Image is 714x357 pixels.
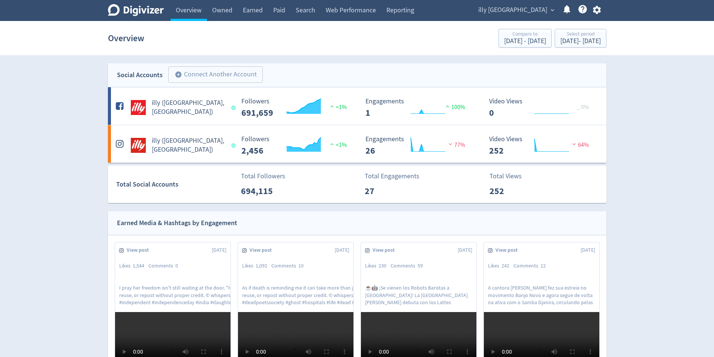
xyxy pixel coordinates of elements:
[238,136,350,155] svg: Followers 2,456
[447,141,454,147] img: negative-performance.svg
[379,262,386,269] span: 230
[458,246,472,254] span: [DATE]
[119,284,330,305] p: I pray her freedom isn't still waiting at the door. "Happy [DATE]" 🇮🇳 . . . . . . . . . 📌 Do not ...
[175,71,182,78] span: add_circle
[581,246,595,254] span: [DATE]
[447,141,465,149] span: 77%
[328,141,347,149] span: <1%
[504,31,546,38] div: Compare to
[570,141,578,147] img: negative-performance.svg
[391,262,427,270] div: Comments
[489,171,533,181] p: Total Views
[119,262,148,270] div: Likes
[488,262,513,270] div: Likes
[298,262,304,269] span: 10
[163,67,263,83] a: Connect Another Account
[117,70,163,81] div: Social Accounts
[271,262,308,270] div: Comments
[485,98,598,118] svg: Video Views 0
[133,262,144,269] span: 1,544
[241,184,284,198] p: 694,115
[373,246,399,254] span: View post
[131,138,146,153] img: illy (AU, NZ) undefined
[116,179,236,190] div: Total Social Accounts
[444,103,465,111] span: 100%
[362,136,474,155] svg: Engagements 26
[489,184,533,198] p: 252
[570,141,589,149] span: 64%
[365,184,408,198] p: 27
[476,4,556,16] button: illy [GEOGRAPHIC_DATA]
[560,38,601,45] div: [DATE] - [DATE]
[478,4,547,16] span: illy [GEOGRAPHIC_DATA]
[328,103,336,109] img: positive-performance.svg
[212,246,226,254] span: [DATE]
[488,284,595,305] p: A cantora [PERSON_NAME] fez sua estreia no movimento Banjo Novo e agora segue de volta na ativa c...
[241,171,285,181] p: Total Followers
[238,98,350,118] svg: Followers 691,659
[328,103,347,111] span: <1%
[256,262,267,269] span: 1,092
[498,29,552,48] button: Compare to[DATE] - [DATE]
[513,262,550,270] div: Comments
[549,7,556,13] span: expand_more
[175,262,178,269] span: 0
[560,31,601,38] div: Select period
[250,246,276,254] span: View post
[242,284,459,305] p: As if death is reminding me it can take more than just lives. 🥀🕸️ . . . . . . . . . . 📌 Do not co...
[108,125,606,163] a: illy (AU, NZ) undefinedilly ([GEOGRAPHIC_DATA], [GEOGRAPHIC_DATA]) Followers 2,456 Followers 2,45...
[540,262,546,269] span: 12
[108,87,606,125] a: illy (AU, NZ) undefinedilly ([GEOGRAPHIC_DATA], [GEOGRAPHIC_DATA]) Followers 691,659 Followers 69...
[362,98,474,118] svg: Engagements 1
[232,143,238,148] span: Data last synced: 18 Aug 2025, 11:01pm (AEST)
[365,284,472,305] p: ☕️🤖 ¡Se vienen los Robots Baristas a [GEOGRAPHIC_DATA]! La [GEOGRAPHIC_DATA][PERSON_NAME] debuta ...
[577,103,589,111] span: _ 0%
[495,246,522,254] span: View post
[168,66,263,83] button: Connect Another Account
[148,262,182,270] div: Comments
[127,246,153,254] span: View post
[555,29,606,48] button: Select period[DATE]- [DATE]
[504,38,546,45] div: [DATE] - [DATE]
[232,106,238,110] span: Data last synced: 18 Aug 2025, 11:01pm (AEST)
[152,136,225,154] h5: illy ([GEOGRAPHIC_DATA], [GEOGRAPHIC_DATA])
[365,262,391,270] div: Likes
[501,262,509,269] span: 242
[108,26,144,50] h1: Overview
[335,246,349,254] span: [DATE]
[418,262,423,269] span: 59
[152,99,225,117] h5: illy ([GEOGRAPHIC_DATA], [GEOGRAPHIC_DATA])
[117,218,237,229] div: Earned Media & Hashtags by Engagement
[365,171,419,181] p: Total Engagements
[485,136,598,155] svg: Video Views 252
[328,141,336,147] img: positive-performance.svg
[131,100,146,115] img: illy (AU, NZ) undefined
[242,262,271,270] div: Likes
[444,103,451,109] img: positive-performance.svg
